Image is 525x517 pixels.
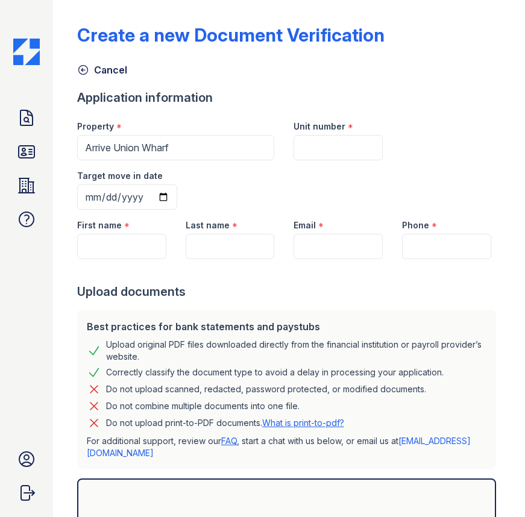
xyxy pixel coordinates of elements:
[106,365,444,380] div: Correctly classify the document type to avoid a delay in processing your application.
[106,417,344,429] p: Do not upload print-to-PDF documents.
[294,121,345,133] label: Unit number
[77,170,163,182] label: Target move in date
[106,382,426,396] div: Do not upload scanned, redacted, password protected, or modified documents.
[87,435,486,459] p: For additional support, review our , start a chat with us below, or email us at
[77,24,385,46] div: Create a new Document Verification
[77,283,501,300] div: Upload documents
[106,339,486,363] div: Upload original PDF files downloaded directly from the financial institution or payroll provider’...
[77,89,501,106] div: Application information
[186,219,230,231] label: Last name
[13,39,40,65] img: CE_Icon_Blue-c292c112584629df590d857e76928e9f676e5b41ef8f769ba2f05ee15b207248.png
[294,219,316,231] label: Email
[402,219,429,231] label: Phone
[77,219,122,231] label: First name
[87,319,486,334] div: Best practices for bank statements and paystubs
[106,399,300,413] div: Do not combine multiple documents into one file.
[262,418,344,428] a: What is print-to-pdf?
[77,63,127,77] a: Cancel
[77,121,114,133] label: Property
[221,436,237,446] a: FAQ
